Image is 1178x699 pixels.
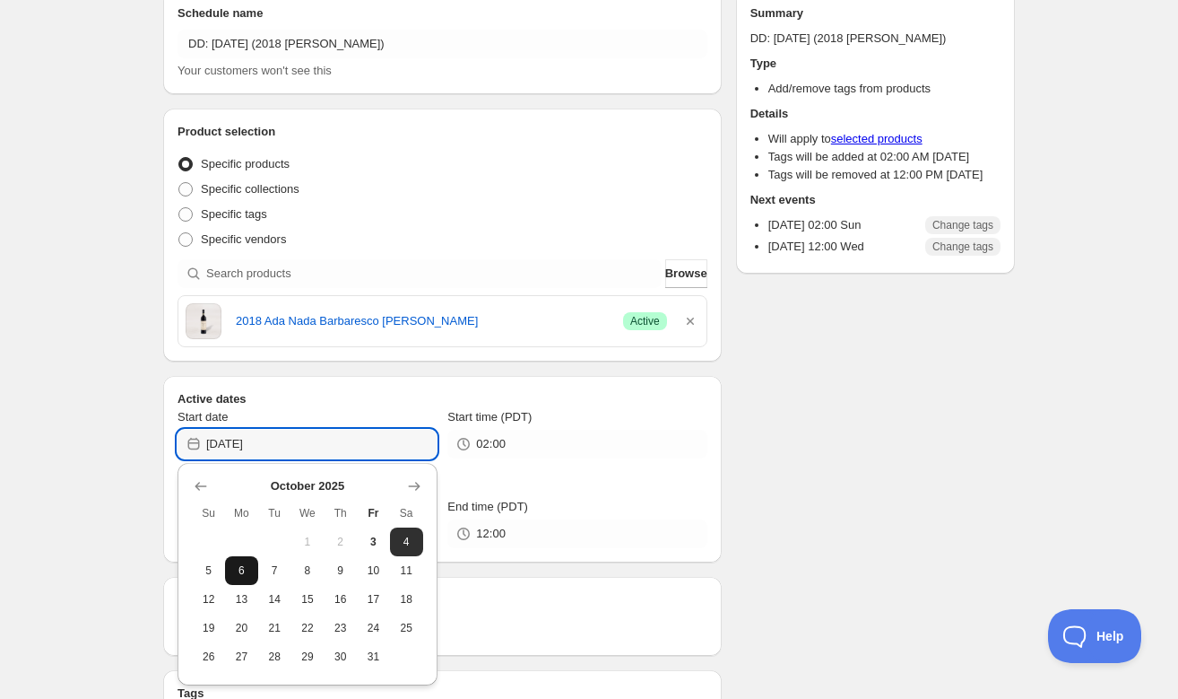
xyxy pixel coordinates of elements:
span: 4 [397,535,416,549]
a: 2018 Ada Nada Barbaresco [PERSON_NAME] [236,312,609,330]
th: Tuesday [258,499,291,528]
button: Monday October 6 2025 [225,556,258,585]
button: Friday October 10 2025 [357,556,390,585]
button: Thursday October 16 2025 [324,585,357,614]
button: Today Friday October 3 2025 [357,528,390,556]
span: 19 [199,621,218,635]
span: 10 [364,564,383,578]
p: [DATE] 12:00 Wed [768,238,864,256]
span: We [299,506,317,520]
input: Search products [206,259,662,288]
span: End time (PDT) [447,500,528,513]
span: 28 [265,650,284,664]
button: Friday October 17 2025 [357,585,390,614]
span: Sa [397,506,416,520]
button: Sunday October 5 2025 [192,556,225,585]
button: Thursday October 30 2025 [324,642,357,671]
span: 9 [331,564,350,578]
span: 26 [199,650,218,664]
span: 18 [397,592,416,607]
th: Saturday [390,499,423,528]
span: Tu [265,506,284,520]
button: Thursday October 2 2025 [324,528,357,556]
span: Mo [232,506,251,520]
button: Thursday October 9 2025 [324,556,357,585]
th: Wednesday [291,499,325,528]
li: Tags will be added at 02:00 AM [DATE] [768,148,1000,166]
span: 25 [397,621,416,635]
span: Change tags [932,240,993,254]
button: Saturday October 11 2025 [390,556,423,585]
span: 17 [364,592,383,607]
button: Tuesday October 28 2025 [258,642,291,671]
h2: Repeating [178,591,707,609]
button: Saturday October 4 2025 [390,528,423,556]
p: DD: [DATE] (2018 [PERSON_NAME]) [750,30,1000,48]
button: Sunday October 19 2025 [192,614,225,642]
span: 8 [299,564,317,578]
span: Start date [178,410,228,424]
span: 23 [331,621,350,635]
iframe: Toggle Customer Support [1048,609,1142,663]
span: Specific tags [201,207,267,221]
span: 30 [331,650,350,664]
h2: Details [750,105,1000,123]
span: Browse [665,265,707,283]
h2: Product selection [178,123,707,141]
span: 24 [364,621,383,635]
button: Wednesday October 1 2025 [291,528,325,556]
button: Friday October 31 2025 [357,642,390,671]
span: 1 [299,535,317,549]
span: 22 [299,621,317,635]
th: Friday [357,499,390,528]
th: Monday [225,499,258,528]
button: Tuesday October 21 2025 [258,614,291,642]
span: Specific vendors [201,232,286,246]
button: Monday October 13 2025 [225,585,258,614]
li: Add/remove tags from products [768,80,1000,98]
span: 6 [232,564,251,578]
span: Change tags [932,218,993,232]
span: Start time (PDT) [447,410,532,424]
button: Thursday October 23 2025 [324,614,357,642]
span: Specific products [201,157,290,170]
button: Saturday October 18 2025 [390,585,423,614]
span: 7 [265,564,284,578]
span: Specific collections [201,182,299,196]
button: Monday October 27 2025 [225,642,258,671]
span: 3 [364,535,383,549]
button: Wednesday October 22 2025 [291,614,325,642]
span: 11 [397,564,416,578]
span: 31 [364,650,383,664]
button: Monday October 20 2025 [225,614,258,642]
th: Sunday [192,499,225,528]
p: [DATE] 02:00 Sun [768,216,862,234]
li: Tags will be removed at 12:00 PM [DATE] [768,166,1000,184]
span: 12 [199,592,218,607]
button: Browse [665,259,707,288]
span: 2 [331,535,350,549]
button: Sunday October 12 2025 [192,585,225,614]
th: Thursday [324,499,357,528]
a: selected products [831,132,922,145]
span: Fr [364,506,383,520]
button: Tuesday October 14 2025 [258,585,291,614]
button: Show next month, November 2025 [402,474,427,499]
span: 27 [232,650,251,664]
h2: Next events [750,191,1000,209]
span: 14 [265,592,284,607]
span: 20 [232,621,251,635]
span: Your customers won't see this [178,64,332,77]
span: 13 [232,592,251,607]
span: Su [199,506,218,520]
span: 16 [331,592,350,607]
button: Wednesday October 15 2025 [291,585,325,614]
button: Tuesday October 7 2025 [258,556,291,585]
img: 2018 Ada Nada Barbaresco Rombone Elisa [186,303,221,339]
span: 15 [299,592,317,607]
span: Active [630,314,660,328]
span: Th [331,506,350,520]
button: Show previous month, September 2025 [188,474,213,499]
h2: Summary [750,4,1000,22]
span: 29 [299,650,317,664]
